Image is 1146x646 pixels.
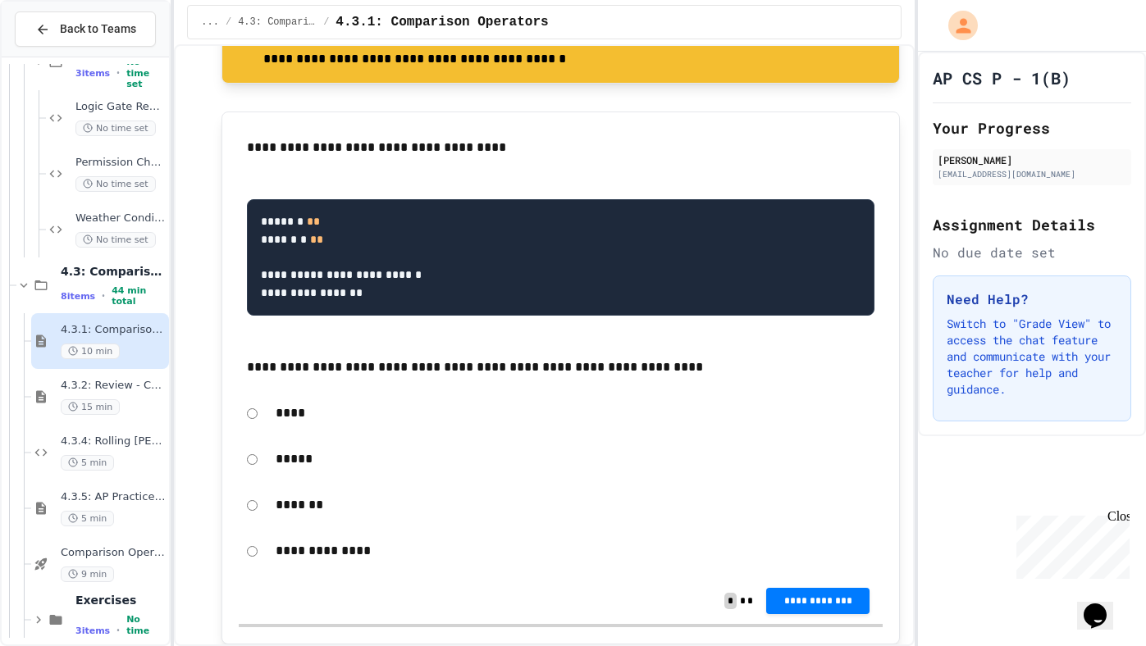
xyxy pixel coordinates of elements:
span: 9 min [61,566,114,582]
span: ... [201,16,219,29]
span: / [323,16,329,29]
span: 4.3.1: Comparison Operators [61,323,166,337]
span: 3 items [75,68,110,79]
span: • [116,66,120,80]
span: 4.3.1: Comparison Operators [336,12,548,32]
span: Permission Checker [75,156,166,170]
iframe: chat widget [1010,509,1130,579]
span: No time set [126,57,166,89]
span: Exercises [75,593,166,607]
span: 4.3: Comparison Operators [61,264,166,279]
p: Switch to "Grade View" to access the chat feature and communicate with your teacher for help and ... [947,316,1117,398]
span: 10 min [61,343,120,359]
span: • [102,289,105,303]
span: 5 min [61,455,114,471]
div: [EMAIL_ADDRESS][DOMAIN_NAME] [938,168,1126,180]
span: 4.3.2: Review - Comparison Operators [61,379,166,393]
span: 3 items [75,626,110,636]
span: 15 min [61,399,120,415]
span: 5 min [61,511,114,526]
span: Logic Gate Repair [75,100,166,114]
span: • [116,624,120,637]
span: / [226,16,231,29]
span: No time set [75,176,156,192]
button: Back to Teams [15,11,156,47]
h2: Your Progress [933,116,1131,139]
div: No due date set [933,243,1131,262]
div: [PERSON_NAME] [938,152,1126,167]
span: 4.3: Comparison Operators [238,16,317,29]
span: 4.3.4: Rolling [PERSON_NAME] [61,434,166,448]
span: 8 items [61,291,95,302]
span: Back to Teams [60,20,136,38]
h3: Need Help? [947,289,1117,309]
div: My Account [931,7,982,44]
span: Comparison Operators - Quiz [61,546,166,560]
span: No time set [75,121,156,136]
div: Chat with us now!Close [7,7,113,104]
span: No time set [75,232,156,248]
h1: AP CS P - 1(B) [933,66,1071,89]
h2: Assignment Details [933,213,1131,236]
span: 4.3.5: AP Practice - Comparison Operators [61,490,166,504]
iframe: chat widget [1077,580,1130,630]
span: Weather Conditions Checker [75,212,166,225]
span: 44 min total [112,285,166,307]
